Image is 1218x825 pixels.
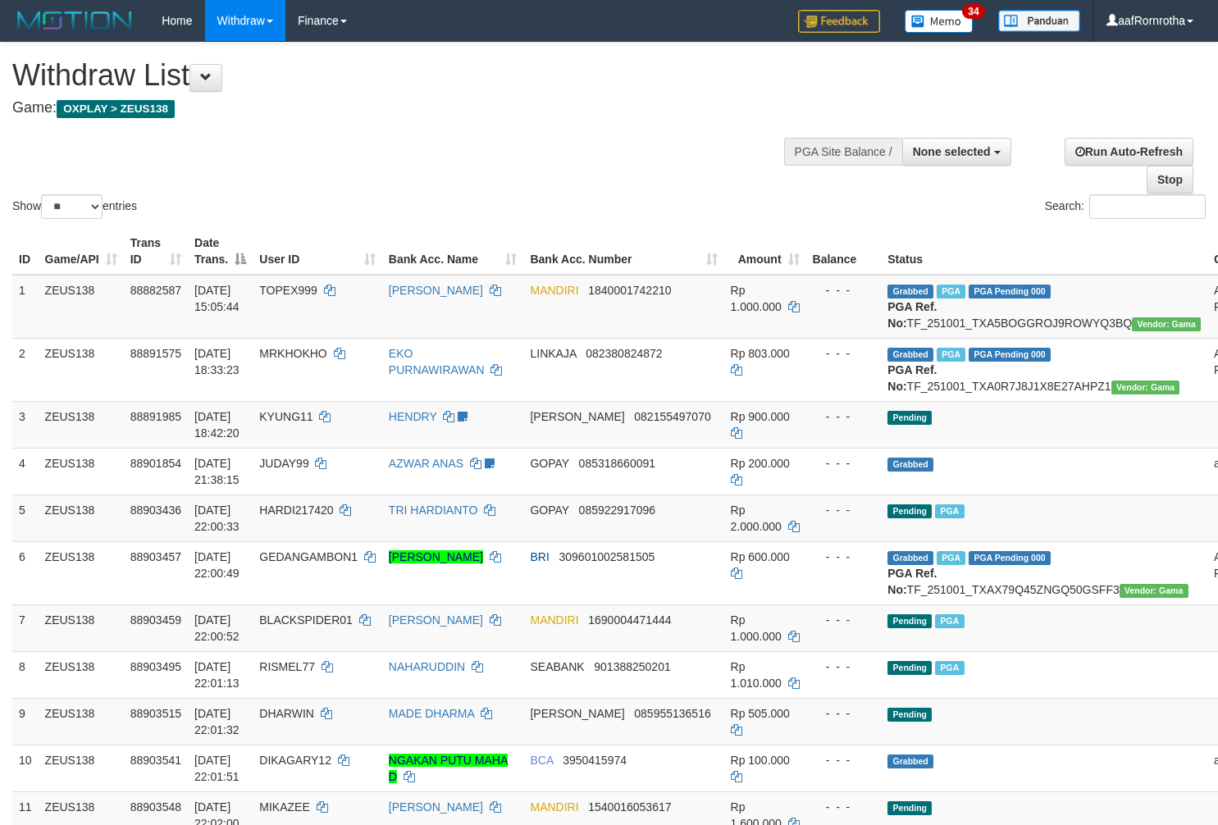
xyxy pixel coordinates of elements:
span: Copy 085955136516 to clipboard [634,707,710,720]
td: 4 [12,448,39,495]
span: BLACKSPIDER01 [259,613,353,627]
td: 6 [12,541,39,604]
span: Copy 1540016053617 to clipboard [588,800,671,814]
span: MANDIRI [530,613,578,627]
td: ZEUS138 [39,448,124,495]
label: Show entries [12,194,137,219]
div: PGA Site Balance / [784,138,902,166]
span: 88903548 [130,800,181,814]
span: [DATE] 18:33:23 [194,347,239,376]
a: MADE DHARMA [389,707,474,720]
td: ZEUS138 [39,604,124,651]
span: BRI [530,550,549,563]
span: MANDIRI [530,284,578,297]
span: Vendor URL: https://trx31.1velocity.biz [1120,584,1188,598]
td: ZEUS138 [39,541,124,604]
img: Button%20Memo.svg [905,10,974,33]
span: Copy 309601002581505 to clipboard [559,550,655,563]
th: ID [12,228,39,275]
td: ZEUS138 [39,651,124,698]
span: Pending [887,411,932,425]
label: Search: [1045,194,1206,219]
span: Grabbed [887,348,933,362]
span: Copy 1690004471444 to clipboard [588,613,671,627]
td: ZEUS138 [39,275,124,339]
span: 88891575 [130,347,181,360]
span: MANDIRI [530,800,578,814]
div: - - - [813,282,875,299]
td: TF_251001_TXAX79Q45ZNGQ50GSFF3 [881,541,1207,604]
span: [DATE] 22:00:52 [194,613,239,643]
a: EKO PURNAWIRAWAN [389,347,485,376]
div: - - - [813,752,875,768]
span: Pending [887,614,932,628]
span: GEDANGAMBON1 [259,550,358,563]
a: TRI HARDIANTO [389,504,478,517]
span: Rp 100.000 [731,754,790,767]
a: NGAKAN PUTU MAHA D [389,754,508,783]
span: [DATE] 21:38:15 [194,457,239,486]
div: - - - [813,612,875,628]
a: [PERSON_NAME] [389,613,483,627]
span: MIKAZEE [259,800,309,814]
th: Trans ID: activate to sort column ascending [124,228,188,275]
img: Feedback.jpg [798,10,880,33]
span: PGA Pending [969,551,1051,565]
div: - - - [813,455,875,472]
span: 88903541 [130,754,181,767]
td: 10 [12,745,39,791]
span: [DATE] 22:00:33 [194,504,239,533]
b: PGA Ref. No: [887,567,937,596]
h1: Withdraw List [12,59,796,92]
span: [DATE] 15:05:44 [194,284,239,313]
span: Grabbed [887,754,933,768]
a: [PERSON_NAME] [389,550,483,563]
span: HARDI217420 [259,504,333,517]
span: Rp 200.000 [731,457,790,470]
td: 1 [12,275,39,339]
span: OXPLAY > ZEUS138 [57,100,175,118]
a: NAHARUDDIN [389,660,465,673]
span: [DATE] 18:42:20 [194,410,239,440]
td: 7 [12,604,39,651]
td: 9 [12,698,39,745]
th: Amount: activate to sort column ascending [724,228,806,275]
span: Rp 803.000 [731,347,790,360]
a: HENDRY [389,410,437,423]
span: [PERSON_NAME] [530,707,624,720]
span: Pending [887,708,932,722]
td: ZEUS138 [39,495,124,541]
button: None selected [902,138,1011,166]
span: 88901854 [130,457,181,470]
div: - - - [813,502,875,518]
span: 88903459 [130,613,181,627]
th: Bank Acc. Name: activate to sort column ascending [382,228,524,275]
span: Copy 085922917096 to clipboard [579,504,655,517]
span: RISMEL77 [259,660,315,673]
span: MRKHOKHO [259,347,326,360]
span: Grabbed [887,458,933,472]
td: TF_251001_TXA0R7J8J1X8E27AHPZ1 [881,338,1207,401]
td: TF_251001_TXA5BOGGROJ9ROWYQ3BQ [881,275,1207,339]
span: Copy 085318660091 to clipboard [579,457,655,470]
span: None selected [913,145,991,158]
span: [DATE] 22:01:13 [194,660,239,690]
span: 88903457 [130,550,181,563]
span: Rp 900.000 [731,410,790,423]
td: ZEUS138 [39,698,124,745]
span: Rp 600.000 [731,550,790,563]
span: 88882587 [130,284,181,297]
span: [PERSON_NAME] [530,410,624,423]
span: 88891985 [130,410,181,423]
span: DHARWIN [259,707,314,720]
span: 88903436 [130,504,181,517]
span: Copy 1840001742210 to clipboard [588,284,671,297]
span: Copy 082155497070 to clipboard [634,410,710,423]
span: BCA [530,754,553,767]
span: Rp 505.000 [731,707,790,720]
span: 34 [962,4,984,19]
td: ZEUS138 [39,401,124,448]
a: Stop [1147,166,1193,194]
b: PGA Ref. No: [887,363,937,393]
span: Marked by aaftrukkakada [935,661,964,675]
